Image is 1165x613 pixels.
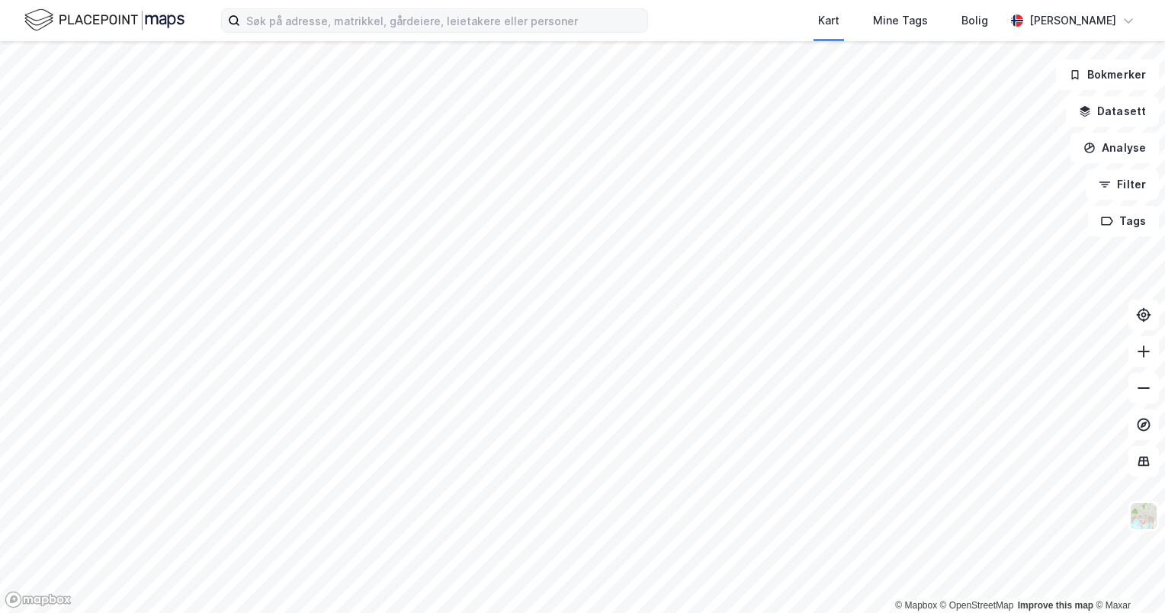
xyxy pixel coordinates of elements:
[24,7,185,34] img: logo.f888ab2527a4732fd821a326f86c7f29.svg
[873,11,928,30] div: Mine Tags
[1089,540,1165,613] iframe: Chat Widget
[240,9,647,32] input: Søk på adresse, matrikkel, gårdeiere, leietakere eller personer
[818,11,839,30] div: Kart
[1089,540,1165,613] div: Kontrollprogram for chat
[1029,11,1116,30] div: [PERSON_NAME]
[961,11,988,30] div: Bolig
